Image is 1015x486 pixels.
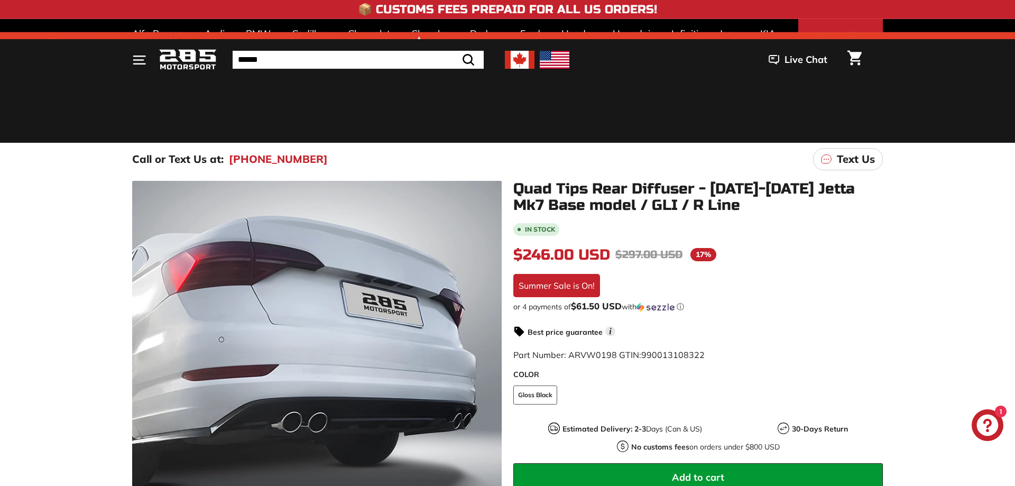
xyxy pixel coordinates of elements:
button: Live Chat [755,47,841,73]
a: Text Us [813,148,883,170]
div: Summer Sale is On! [513,274,600,297]
span: Add to cart [672,471,724,483]
p: Call or Text Us at: [132,151,224,167]
a: Cart [841,42,868,78]
span: Select Your Vehicle [833,29,869,70]
label: COLOR [513,369,883,380]
p: Text Us [837,151,875,167]
strong: 30-Days Return [792,424,848,434]
span: i [605,326,615,336]
span: 17% [690,248,716,261]
h1: Quad Tips Rear Diffuser - [DATE]-[DATE] Jetta Mk7 Base model / GLI / R Line [513,181,883,214]
span: Part Number: ARVW0198 GTIN: [513,350,705,360]
img: Logo_285_Motorsport_areodynamics_components [159,48,217,72]
span: Live Chat [785,53,827,67]
a: [PHONE_NUMBER] [229,151,328,167]
div: or 4 payments of with [513,301,883,312]
inbox-online-store-chat: Shopify online store chat [968,409,1007,444]
p: Days (Can & US) [562,424,702,435]
h4: 📦 Customs Fees Prepaid for All US Orders! [358,3,657,16]
strong: Best price guarantee [528,327,603,337]
div: or 4 payments of$61.50 USDwithSezzle Click to learn more about Sezzle [513,301,883,312]
strong: No customs fees [631,442,689,452]
input: Search [233,51,484,69]
strong: Estimated Delivery: 2-3 [562,424,646,434]
p: on orders under $800 USD [631,442,780,453]
span: 990013108322 [641,350,705,360]
img: Sezzle [636,302,675,312]
span: $297.00 USD [615,248,682,261]
span: $61.50 USD [571,300,622,311]
b: In stock [525,226,555,233]
span: $246.00 USD [513,246,610,264]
